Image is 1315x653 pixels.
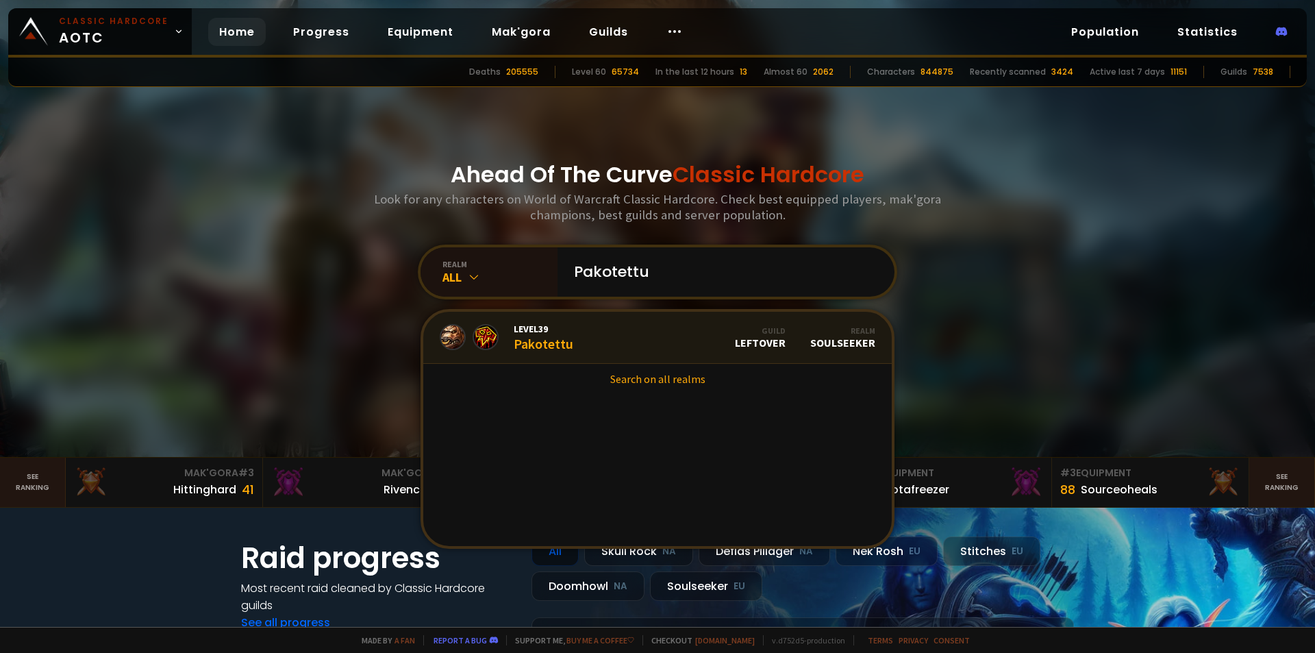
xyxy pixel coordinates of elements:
div: 844875 [920,66,953,78]
div: realm [442,259,558,269]
span: Checkout [642,635,755,645]
div: Doomhowl [531,571,644,601]
h1: Ahead Of The Curve [451,158,864,191]
span: v. d752d5 - production [763,635,845,645]
a: See all progress [241,615,330,630]
div: 65734 [612,66,639,78]
div: Equipment [863,466,1043,480]
a: Home [208,18,266,46]
div: Soulseeker [810,325,875,349]
a: [DOMAIN_NAME] [695,635,755,645]
a: Mak'Gora#2Rivench100 [263,458,460,507]
small: EU [734,580,745,593]
span: Made by [353,635,415,645]
a: #3Equipment88Sourceoheals [1052,458,1249,507]
div: Guilds [1220,66,1247,78]
div: 41 [242,480,254,499]
a: Mak'Gora#3Hittinghard41 [66,458,263,507]
div: 13 [740,66,747,78]
a: Statistics [1166,18,1249,46]
a: Buy me a coffee [566,635,634,645]
div: Skull Rock [584,537,693,566]
div: 205555 [506,66,538,78]
a: Equipment [377,18,464,46]
div: Deaths [469,66,501,78]
div: Characters [867,66,915,78]
a: a fan [394,635,415,645]
span: Support me, [506,635,634,645]
div: Guild [735,325,786,336]
small: Classic Hardcore [59,15,168,27]
small: NA [614,580,627,593]
div: Hittinghard [173,481,236,498]
small: NA [662,545,676,558]
div: 11151 [1170,66,1187,78]
div: 3424 [1051,66,1073,78]
div: Rivench [384,481,427,498]
div: Active last 7 days [1090,66,1165,78]
span: Level 39 [514,323,573,335]
a: Search on all realms [423,364,892,394]
div: LEFTOVER [735,325,786,349]
a: Report a bug [434,635,487,645]
small: NA [799,545,813,558]
small: EU [1012,545,1023,558]
div: Notafreezer [884,481,949,498]
a: #2Equipment88Notafreezer [855,458,1052,507]
div: Mak'Gora [74,466,254,480]
div: Soulseeker [650,571,762,601]
div: Pakotettu [514,323,573,352]
div: In the last 12 hours [655,66,734,78]
div: 7538 [1253,66,1273,78]
div: 2062 [813,66,834,78]
div: Sourceoheals [1081,481,1157,498]
h1: Raid progress [241,537,515,580]
a: Privacy [899,635,928,645]
div: Level 60 [572,66,606,78]
a: Mak'gora [481,18,562,46]
a: Guilds [578,18,639,46]
div: Realm [810,325,875,336]
a: Classic HardcoreAOTC [8,8,192,55]
span: Classic Hardcore [673,159,864,190]
small: EU [909,545,920,558]
div: Defias Pillager [699,537,830,566]
div: Equipment [1060,466,1240,480]
a: Level39PakotettuGuildLEFTOVERRealmSoulseeker [423,312,892,364]
input: Search a character... [566,247,878,297]
a: Terms [868,635,893,645]
div: Stitches [943,537,1040,566]
div: 88 [1060,480,1075,499]
span: # 3 [1060,466,1076,480]
div: Recently scanned [970,66,1046,78]
div: Nek'Rosh [836,537,938,566]
span: # 3 [238,466,254,480]
a: Population [1060,18,1150,46]
div: All [442,269,558,285]
div: Almost 60 [764,66,807,78]
a: Progress [282,18,360,46]
h4: Most recent raid cleaned by Classic Hardcore guilds [241,580,515,614]
a: Consent [934,635,970,645]
a: Seeranking [1249,458,1315,507]
div: All [531,537,579,566]
h3: Look for any characters on World of Warcraft Classic Hardcore. Check best equipped players, mak'g... [368,191,947,223]
div: Mak'Gora [271,466,451,480]
span: AOTC [59,15,168,48]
